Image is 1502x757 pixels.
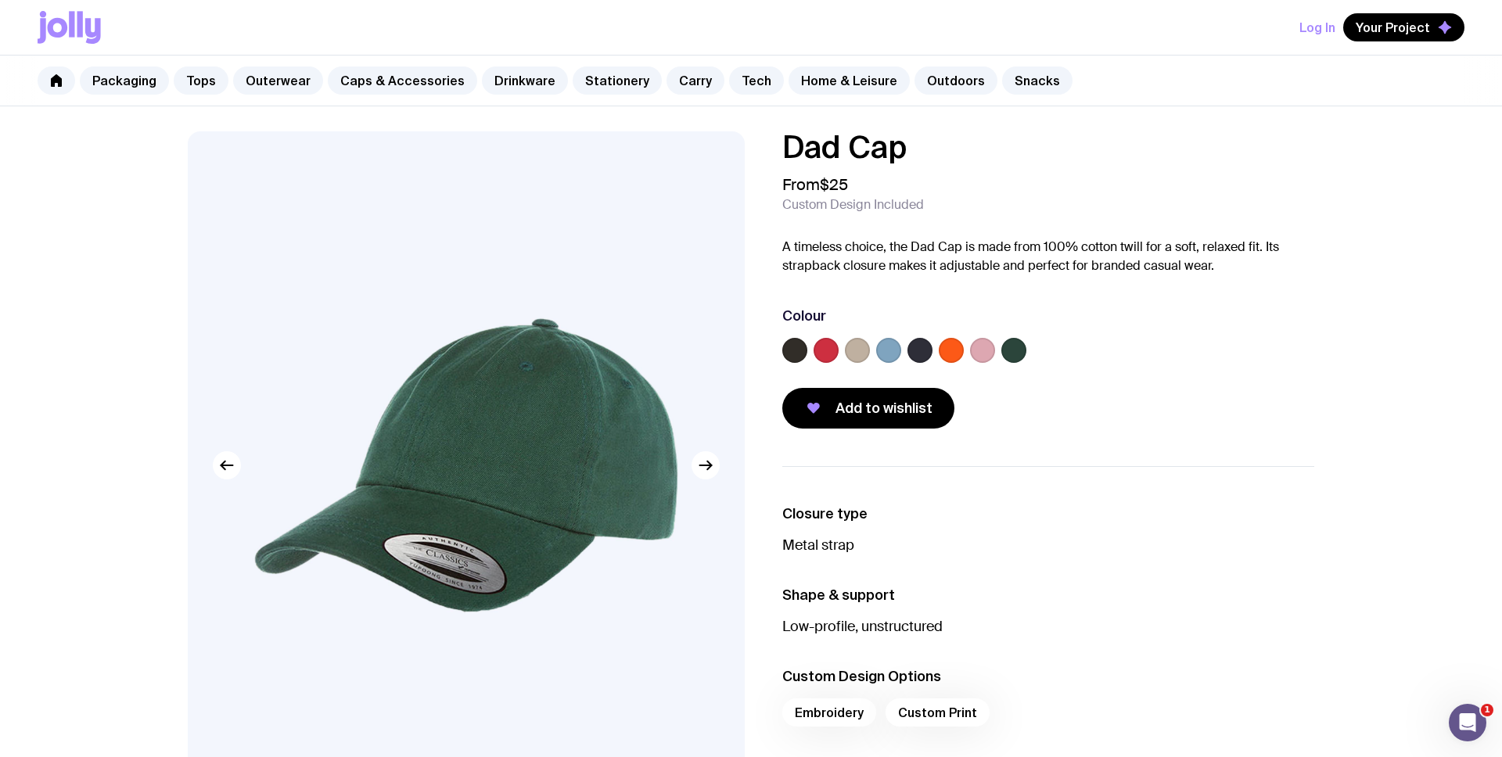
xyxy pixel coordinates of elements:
button: Your Project [1343,13,1464,41]
button: Add to wishlist [782,388,954,429]
p: Metal strap [782,536,1314,554]
a: Tech [729,66,784,95]
a: Snacks [1002,66,1073,95]
a: Caps & Accessories [328,66,477,95]
h3: Closure type [782,504,1314,523]
p: Low-profile, unstructured [782,617,1314,636]
h1: Dad Cap [782,131,1314,163]
h3: Shape & support [782,586,1314,605]
a: Outerwear [233,66,323,95]
a: Outdoors [914,66,997,95]
a: Home & Leisure [789,66,910,95]
a: Tops [174,66,228,95]
span: Add to wishlist [835,399,932,418]
a: Carry [667,66,724,95]
iframe: Intercom live chat [1449,704,1486,741]
h3: Custom Design Options [782,667,1314,686]
span: Your Project [1356,20,1430,35]
span: From [782,175,848,194]
a: Drinkware [482,66,568,95]
span: 1 [1481,704,1493,716]
span: $25 [820,174,848,195]
a: Stationery [573,66,662,95]
a: Packaging [80,66,169,95]
span: Custom Design Included [782,197,924,213]
button: Log In [1299,13,1335,41]
p: A timeless choice, the Dad Cap is made from 100% cotton twill for a soft, relaxed fit. Its strapb... [782,238,1314,275]
h3: Colour [782,307,826,325]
